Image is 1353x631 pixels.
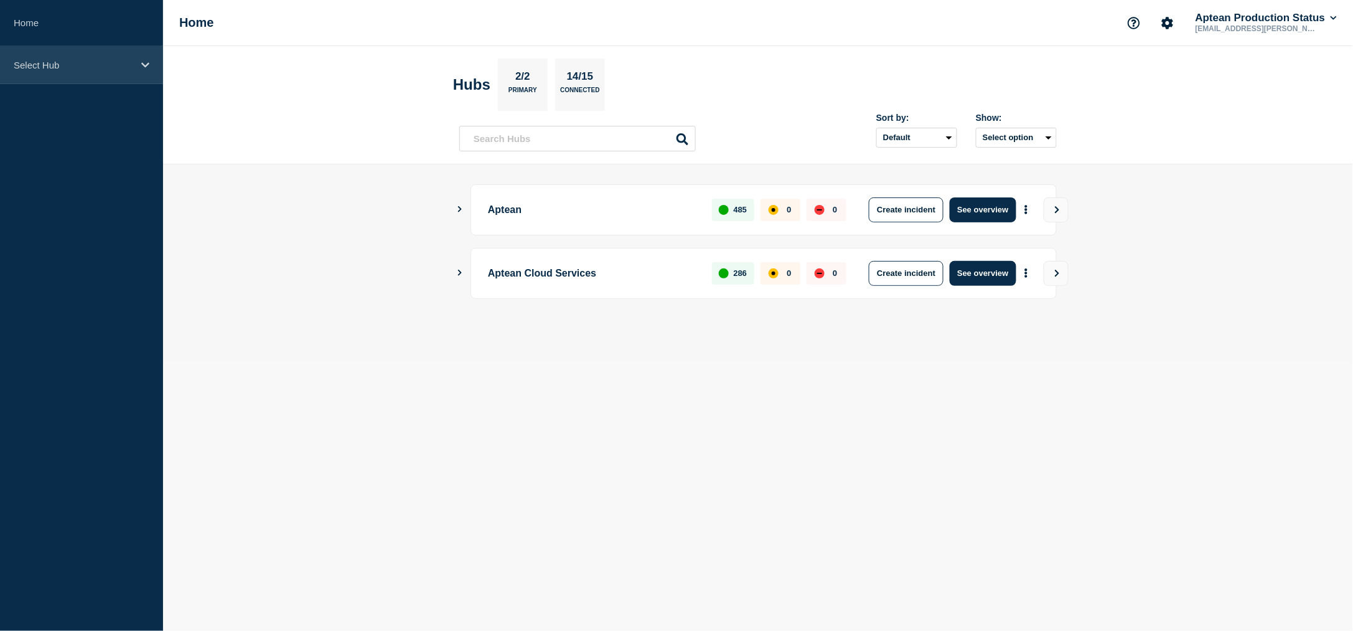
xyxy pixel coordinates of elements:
[1018,262,1034,285] button: More actions
[734,268,747,278] p: 286
[734,205,747,214] p: 485
[869,197,943,222] button: Create incident
[488,261,698,286] p: Aptean Cloud Services
[562,70,598,87] p: 14/15
[787,205,791,214] p: 0
[769,268,779,278] div: affected
[1044,197,1069,222] button: View
[560,87,599,100] p: Connected
[1193,12,1339,24] button: Aptean Production Status
[950,197,1016,222] button: See overview
[488,197,698,222] p: Aptean
[508,87,537,100] p: Primary
[457,205,463,214] button: Show Connected Hubs
[833,268,837,278] p: 0
[769,205,779,215] div: affected
[1044,261,1069,286] button: View
[787,268,791,278] p: 0
[1121,10,1147,36] button: Support
[457,268,463,278] button: Show Connected Hubs
[976,128,1057,148] button: Select option
[511,70,535,87] p: 2/2
[1018,198,1034,221] button: More actions
[815,205,825,215] div: down
[950,261,1016,286] button: See overview
[719,268,729,278] div: up
[179,16,214,30] h1: Home
[876,128,957,148] select: Sort by
[976,113,1057,123] div: Show:
[459,126,696,151] input: Search Hubs
[815,268,825,278] div: down
[1193,24,1323,33] p: [EMAIL_ADDRESS][PERSON_NAME][DOMAIN_NAME]
[869,261,943,286] button: Create incident
[876,113,957,123] div: Sort by:
[833,205,837,214] p: 0
[453,76,490,93] h2: Hubs
[14,60,133,70] p: Select Hub
[1154,10,1181,36] button: Account settings
[719,205,729,215] div: up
